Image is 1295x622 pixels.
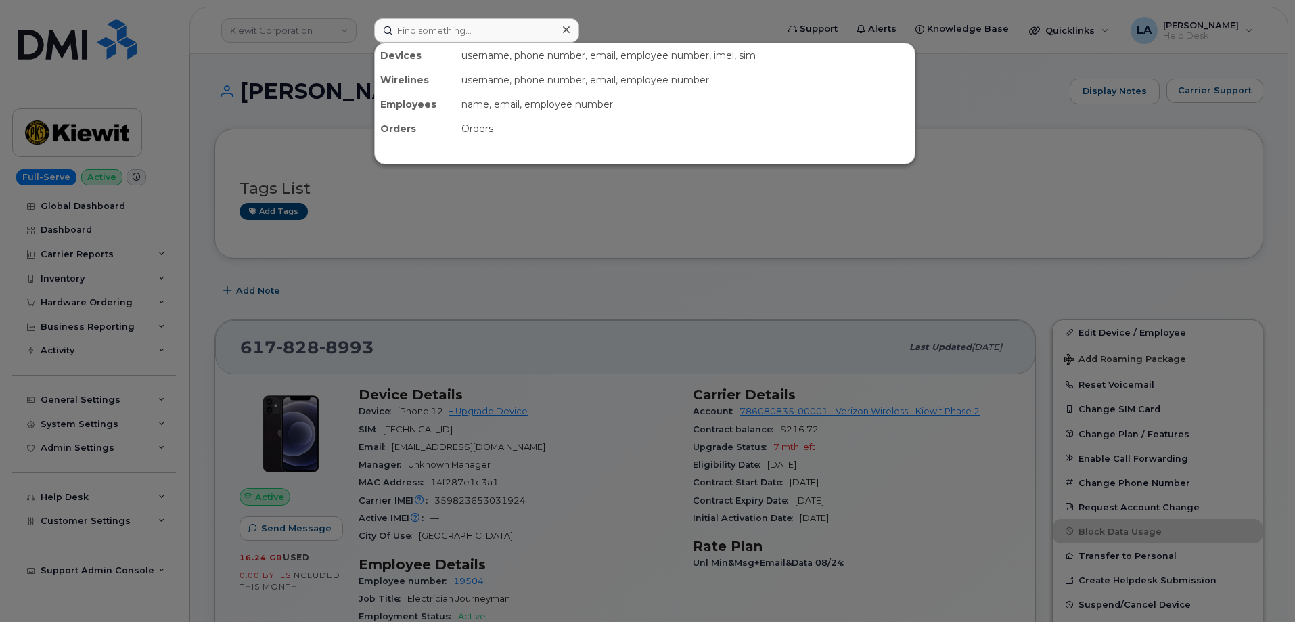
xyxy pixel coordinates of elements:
div: Orders [456,116,915,141]
div: Employees [375,92,456,116]
div: Wirelines [375,68,456,92]
div: username, phone number, email, employee number [456,68,915,92]
div: username, phone number, email, employee number, imei, sim [456,43,915,68]
iframe: Messenger Launcher [1236,563,1285,612]
div: name, email, employee number [456,92,915,116]
div: Orders [375,116,456,141]
div: Devices [375,43,456,68]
